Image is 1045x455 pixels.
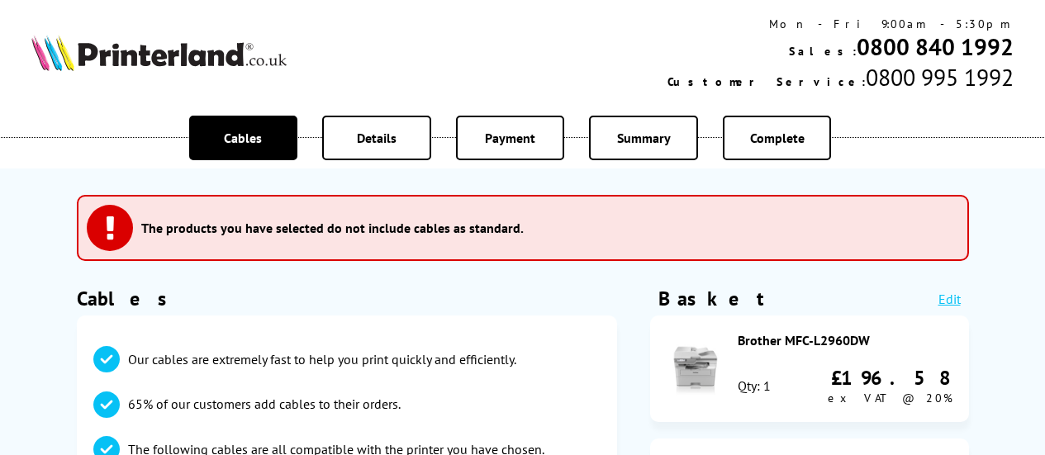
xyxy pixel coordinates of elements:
div: Qty: 1 [738,377,771,394]
div: Brother MFC-L2960DW [738,332,952,348]
h3: The products you have selected do not include cables as standard. [141,220,524,236]
div: Basket [658,286,766,311]
span: Summary [617,130,671,146]
span: 0800 995 1992 [866,62,1014,92]
div: Mon - Fri 9:00am - 5:30pm [667,17,1014,31]
div: £196.58 [828,365,952,391]
span: Sales: [789,44,857,59]
p: 65% of our customers add cables to their orders. [128,395,401,413]
a: Edit [938,291,961,307]
span: Customer Service: [667,74,866,89]
a: 0800 840 1992 [857,31,1014,62]
span: Complete [750,130,805,146]
img: Brother MFC-L2960DW [667,339,724,396]
h1: Cables [77,286,617,311]
span: Payment [485,130,535,146]
span: Cables [224,130,262,146]
img: Printerland Logo [31,35,287,71]
span: ex VAT @ 20% [828,391,952,405]
p: Our cables are extremely fast to help you print quickly and efficiently. [128,350,516,368]
span: Details [357,130,397,146]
